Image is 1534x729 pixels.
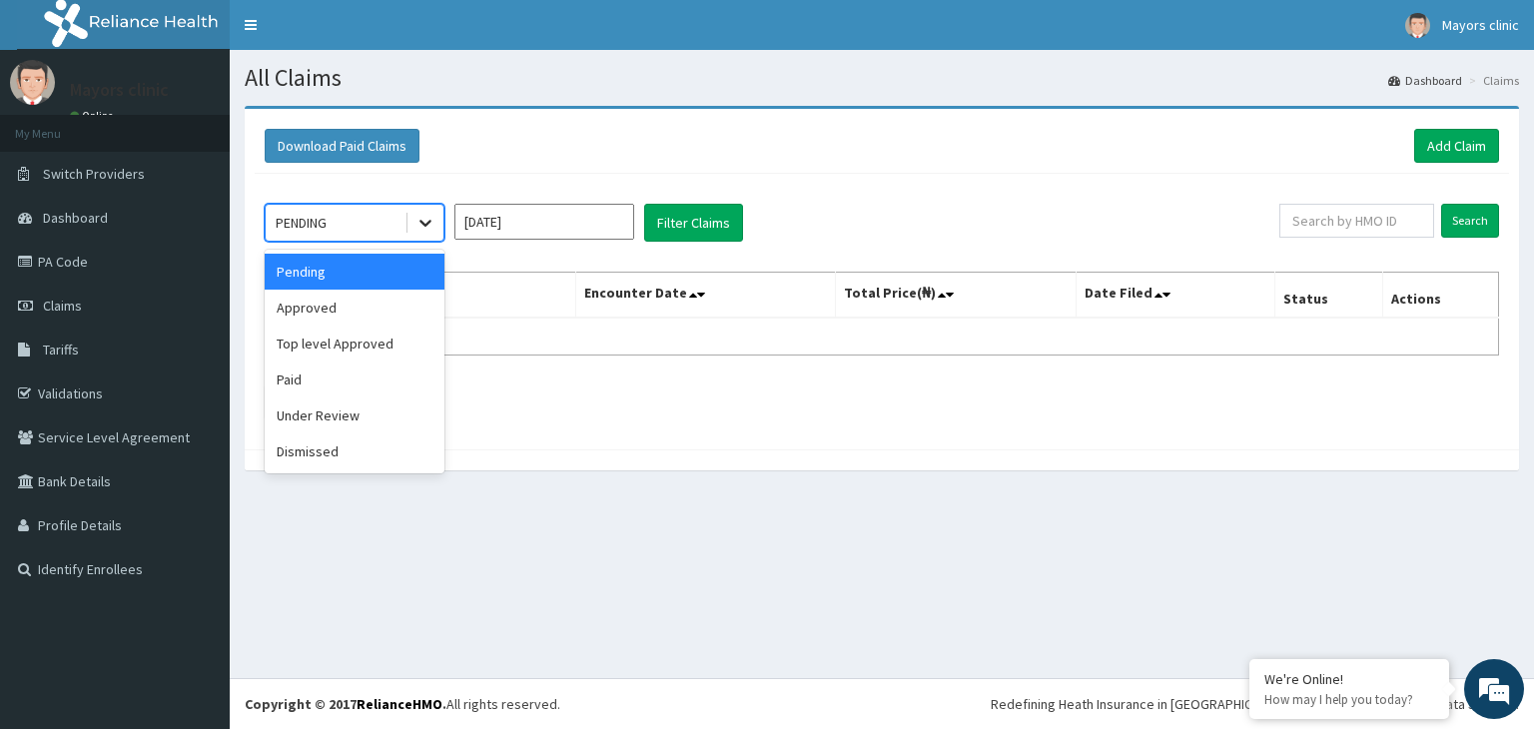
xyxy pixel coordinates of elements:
[1275,273,1382,319] th: Status
[357,695,442,713] a: RelianceHMO
[1405,13,1430,38] img: User Image
[265,254,444,290] div: Pending
[265,362,444,397] div: Paid
[245,695,446,713] strong: Copyright © 2017 .
[70,109,118,123] a: Online
[43,341,79,359] span: Tariffs
[265,129,419,163] button: Download Paid Claims
[265,433,444,469] div: Dismissed
[265,397,444,433] div: Under Review
[1441,204,1499,238] input: Search
[1279,204,1434,238] input: Search by HMO ID
[43,209,108,227] span: Dashboard
[1382,273,1498,319] th: Actions
[10,60,55,105] img: User Image
[1464,72,1519,89] li: Claims
[265,290,444,326] div: Approved
[454,204,634,240] input: Select Month and Year
[836,273,1077,319] th: Total Price(₦)
[245,65,1519,91] h1: All Claims
[70,81,169,99] p: Mayors clinic
[644,204,743,242] button: Filter Claims
[1264,691,1434,708] p: How may I help you today?
[265,326,444,362] div: Top level Approved
[1442,16,1519,34] span: Mayors clinic
[1414,129,1499,163] a: Add Claim
[991,694,1519,714] div: Redefining Heath Insurance in [GEOGRAPHIC_DATA] using Telemedicine and Data Science!
[576,273,836,319] th: Encounter Date
[1388,72,1462,89] a: Dashboard
[43,165,145,183] span: Switch Providers
[276,213,327,233] div: PENDING
[1264,670,1434,688] div: We're Online!
[1077,273,1275,319] th: Date Filed
[43,297,82,315] span: Claims
[230,678,1534,729] footer: All rights reserved.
